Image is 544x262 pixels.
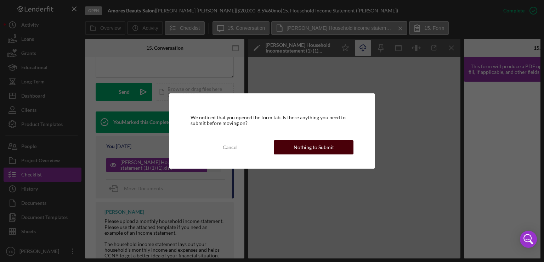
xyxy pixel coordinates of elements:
div: Nothing to Submit [294,140,334,154]
div: We noticed that you opened the form tab. Is there anything you need to submit before moving on? [191,115,354,126]
div: Open Intercom Messenger [520,231,537,248]
button: Cancel [191,140,270,154]
div: Cancel [223,140,238,154]
button: Nothing to Submit [274,140,353,154]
